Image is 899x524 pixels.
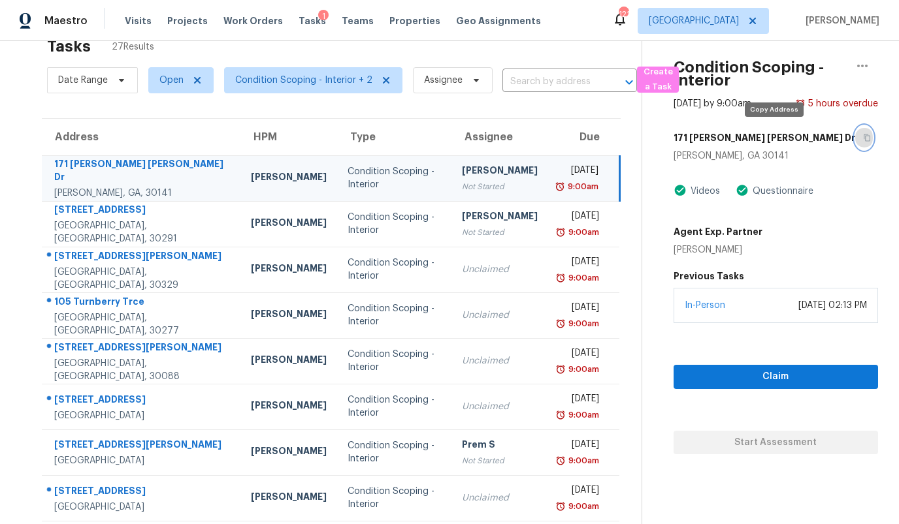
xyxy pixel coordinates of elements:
[566,226,599,239] div: 9:00am
[566,317,599,330] div: 9:00am
[424,74,463,87] span: Assignee
[674,97,751,110] div: [DATE] by 9:00am
[348,348,441,374] div: Condition Scoping - Interior
[685,301,725,310] a: In-Person
[806,97,878,110] div: 5 hours overdue
[462,454,538,467] div: Not Started
[348,439,441,465] div: Condition Scoping - Interior
[565,180,598,193] div: 9:00am
[251,399,327,415] div: [PERSON_NAME]
[555,500,566,513] img: Overdue Alarm Icon
[684,369,868,385] span: Claim
[674,243,762,256] div: [PERSON_NAME]
[337,119,451,155] th: Type
[54,484,230,501] div: [STREET_ADDRESS]
[687,185,720,198] div: Videos
[299,16,326,25] span: Tasks
[649,14,739,27] span: [GEOGRAPHIC_DATA]
[566,454,599,467] div: 9:00am
[800,14,879,27] span: [PERSON_NAME]
[502,72,600,92] input: Search by address
[54,266,230,292] div: [GEOGRAPHIC_DATA], [GEOGRAPHIC_DATA], 30329
[54,393,230,409] div: [STREET_ADDRESS]
[54,454,230,467] div: [GEOGRAPHIC_DATA]
[462,491,538,504] div: Unclaimed
[674,61,847,87] h2: Condition Scoping - Interior
[462,209,538,226] div: [PERSON_NAME]
[451,119,548,155] th: Assignee
[54,295,230,311] div: 105 Turnberry Trce
[674,131,855,144] h5: 171 [PERSON_NAME] [PERSON_NAME] Dr
[125,14,152,27] span: Visits
[58,74,108,87] span: Date Range
[54,438,230,454] div: [STREET_ADDRESS][PERSON_NAME]
[462,226,538,239] div: Not Started
[674,365,878,389] button: Claim
[318,10,329,23] div: 1
[559,164,598,180] div: [DATE]
[749,185,813,198] div: Questionnaire
[566,363,599,376] div: 9:00am
[54,203,230,219] div: [STREET_ADDRESS]
[555,363,566,376] img: Overdue Alarm Icon
[620,73,638,91] button: Open
[112,40,154,54] span: 27 Results
[559,438,600,454] div: [DATE]
[348,302,441,328] div: Condition Scoping - Interior
[559,484,600,500] div: [DATE]
[462,354,538,367] div: Unclaimed
[348,485,441,511] div: Condition Scoping - Interior
[555,180,565,193] img: Overdue Alarm Icon
[566,500,599,513] div: 9:00am
[54,311,230,337] div: [GEOGRAPHIC_DATA], [GEOGRAPHIC_DATA], 30277
[674,225,762,238] h5: Agent Exp. Partner
[548,119,620,155] th: Due
[251,307,327,324] div: [PERSON_NAME]
[619,8,628,21] div: 121
[44,14,88,27] span: Maestro
[348,256,441,283] div: Condition Scoping - Interior
[566,408,599,422] div: 9:00am
[389,14,440,27] span: Properties
[251,170,327,187] div: [PERSON_NAME]
[47,40,91,53] h2: Tasks
[167,14,208,27] span: Projects
[637,67,679,93] button: Create a Task
[566,271,599,285] div: 9:00am
[674,149,878,162] div: [PERSON_NAME], GA 30141
[674,270,878,283] h5: Previous Tasks
[462,263,538,276] div: Unclaimed
[795,97,806,110] img: Overdue Alarm Icon
[251,216,327,232] div: [PERSON_NAME]
[644,65,672,95] span: Create a Task
[559,255,600,271] div: [DATE]
[54,501,230,514] div: [GEOGRAPHIC_DATA]
[251,444,327,461] div: [PERSON_NAME]
[555,454,566,467] img: Overdue Alarm Icon
[559,301,600,317] div: [DATE]
[462,438,538,454] div: Prem S
[559,392,600,408] div: [DATE]
[348,211,441,237] div: Condition Scoping - Interior
[342,14,374,27] span: Teams
[462,400,538,413] div: Unclaimed
[54,341,230,357] div: [STREET_ADDRESS][PERSON_NAME]
[736,183,749,197] img: Artifact Present Icon
[54,219,230,245] div: [GEOGRAPHIC_DATA], [GEOGRAPHIC_DATA], 30291
[54,409,230,422] div: [GEOGRAPHIC_DATA]
[251,490,327,506] div: [PERSON_NAME]
[798,299,867,312] div: [DATE] 02:13 PM
[54,157,230,187] div: 171 [PERSON_NAME] [PERSON_NAME] Dr
[159,74,184,87] span: Open
[54,357,230,383] div: [GEOGRAPHIC_DATA], [GEOGRAPHIC_DATA], 30088
[348,393,441,420] div: Condition Scoping - Interior
[235,74,372,87] span: Condition Scoping - Interior + 2
[251,262,327,278] div: [PERSON_NAME]
[559,347,600,363] div: [DATE]
[462,164,538,180] div: [PERSON_NAME]
[348,165,441,191] div: Condition Scoping - Interior
[251,353,327,369] div: [PERSON_NAME]
[54,249,230,266] div: [STREET_ADDRESS][PERSON_NAME]
[555,226,566,239] img: Overdue Alarm Icon
[42,119,240,155] th: Address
